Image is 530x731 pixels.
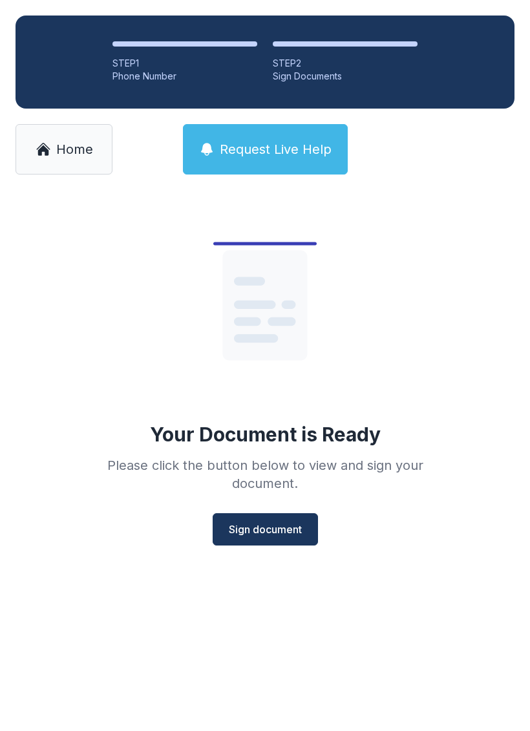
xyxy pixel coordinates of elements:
div: Sign Documents [273,70,418,83]
div: Please click the button below to view and sign your document. [79,456,451,493]
div: Phone Number [112,70,257,83]
div: STEP 2 [273,57,418,70]
span: Home [56,140,93,158]
div: Your Document is Ready [150,423,381,446]
span: Sign document [229,522,302,537]
span: Request Live Help [220,140,332,158]
div: STEP 1 [112,57,257,70]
